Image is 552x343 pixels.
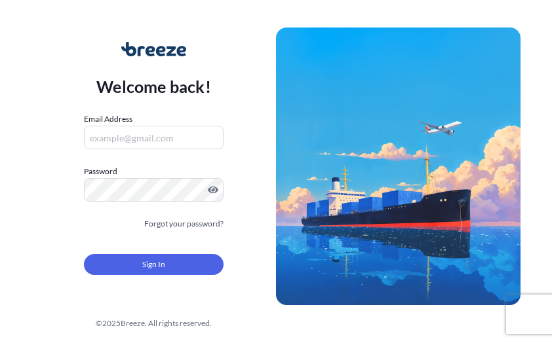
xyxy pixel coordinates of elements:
[84,254,224,275] button: Sign In
[84,113,132,126] label: Email Address
[276,27,521,305] img: Ship illustration
[84,165,224,178] label: Password
[144,217,224,230] a: Forgot your password?
[208,185,218,195] button: Show password
[31,317,276,330] div: © 2025 Breeze. All rights reserved.
[142,258,165,271] span: Sign In
[84,126,224,149] input: example@gmail.com
[96,76,211,97] p: Welcome back!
